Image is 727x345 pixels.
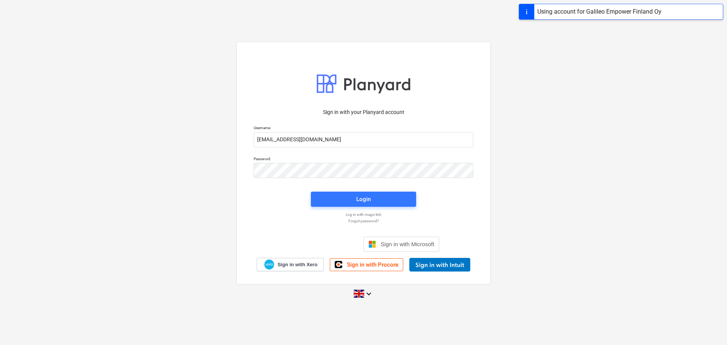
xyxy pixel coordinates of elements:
[254,108,473,116] p: Sign in with your Planyard account
[278,261,317,268] span: Sign in with Xero
[254,156,473,163] p: Password
[347,261,398,268] span: Sign in with Procore
[330,258,403,271] a: Sign in with Procore
[311,192,416,207] button: Login
[254,132,473,147] input: Username
[537,7,661,16] div: Using account for Galileo Empower Finland Oy
[368,240,376,248] img: Microsoft logo
[257,258,324,271] a: Sign in with Xero
[250,219,477,223] a: Forgot password?
[364,289,373,298] i: keyboard_arrow_down
[264,259,274,270] img: Xero logo
[381,241,434,247] span: Sign in with Microsoft
[284,236,361,253] iframe: Sign in with Google Button
[254,125,473,132] p: Username
[250,212,477,217] a: Log in with magic link
[356,194,371,204] div: Login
